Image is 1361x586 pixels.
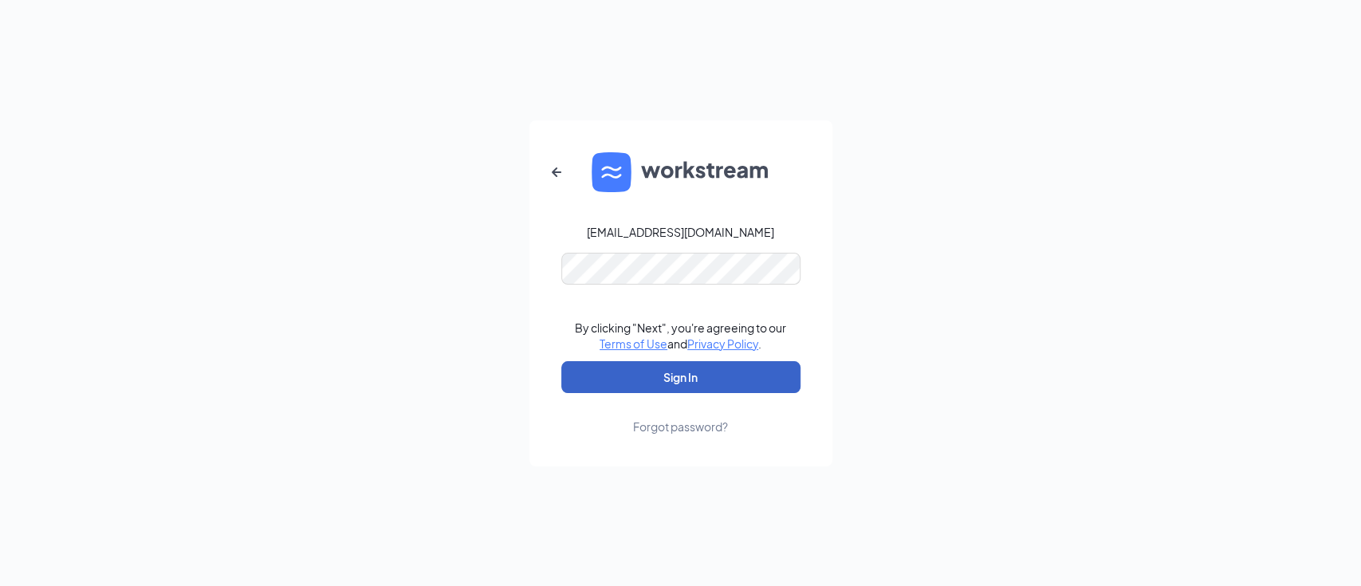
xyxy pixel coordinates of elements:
[633,419,728,435] div: Forgot password?
[575,320,786,352] div: By clicking "Next", you're agreeing to our and .
[547,163,566,182] svg: ArrowLeftNew
[537,153,576,191] button: ArrowLeftNew
[587,224,774,240] div: [EMAIL_ADDRESS][DOMAIN_NAME]
[592,152,770,192] img: WS logo and Workstream text
[633,393,728,435] a: Forgot password?
[561,361,800,393] button: Sign In
[600,336,667,351] a: Terms of Use
[687,336,758,351] a: Privacy Policy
